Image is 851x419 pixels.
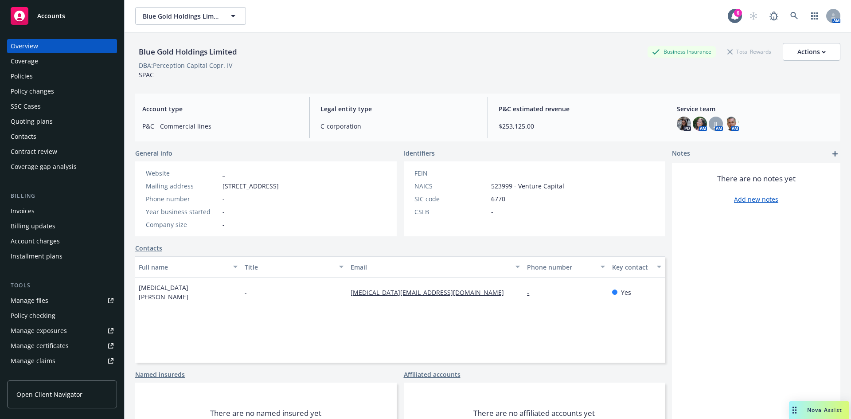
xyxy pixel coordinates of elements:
img: photo [677,117,691,131]
div: Billing [7,192,117,200]
div: Policy changes [11,84,54,98]
a: Contacts [7,129,117,144]
a: Policy checking [7,309,117,323]
div: Drag to move [789,401,800,419]
a: Coverage [7,54,117,68]
a: Quoting plans [7,114,117,129]
a: Policies [7,69,117,83]
span: 6770 [491,194,505,204]
div: CSLB [414,207,488,216]
span: Legal entity type [320,104,477,114]
button: Title [241,256,347,278]
div: Manage exposures [11,324,67,338]
div: Phone number [527,262,595,272]
a: Contract review [7,145,117,159]
div: Email [351,262,510,272]
div: Company size [146,220,219,229]
span: There are no named insured yet [210,408,321,419]
a: - [527,288,536,297]
button: Full name [135,256,241,278]
a: Add new notes [734,195,778,204]
div: NAICS [414,181,488,191]
a: Contacts [135,243,162,253]
a: Policy changes [7,84,117,98]
a: Affiliated accounts [404,370,461,379]
span: There are no affiliated accounts yet [473,408,595,419]
div: Blue Gold Holdings Limited [135,46,241,58]
button: Key contact [609,256,665,278]
a: SSC Cases [7,99,117,114]
span: JJ [714,119,718,129]
a: Account charges [7,234,117,248]
a: Switch app [806,7,824,25]
a: Accounts [7,4,117,28]
div: Manage BORs [11,369,52,383]
div: Title [245,262,334,272]
div: Policy checking [11,309,55,323]
a: Overview [7,39,117,53]
div: Contacts [11,129,36,144]
div: FEIN [414,168,488,178]
div: 6 [734,9,742,17]
span: 523999 - Venture Capital [491,181,564,191]
span: Nova Assist [807,406,842,414]
div: Billing updates [11,219,55,233]
img: photo [693,117,707,131]
span: - [223,207,225,216]
a: Coverage gap analysis [7,160,117,174]
div: Policies [11,69,33,83]
div: Year business started [146,207,219,216]
button: Blue Gold Holdings Limited [135,7,246,25]
span: - [491,168,493,178]
span: Blue Gold Holdings Limited [143,12,219,21]
span: There are no notes yet [717,173,796,184]
span: [MEDICAL_DATA][PERSON_NAME] [139,283,238,302]
a: Manage certificates [7,339,117,353]
a: Search [785,7,803,25]
span: [STREET_ADDRESS] [223,181,279,191]
span: C-corporation [320,121,477,131]
a: Manage claims [7,354,117,368]
span: - [491,207,493,216]
a: add [830,149,840,159]
div: Quoting plans [11,114,53,129]
div: DBA: Perception Capital Copr. IV [139,61,232,70]
a: Manage exposures [7,324,117,338]
div: Business Insurance [648,46,716,57]
div: Contract review [11,145,57,159]
div: Coverage gap analysis [11,160,77,174]
a: Named insureds [135,370,185,379]
div: Tools [7,281,117,290]
div: Mailing address [146,181,219,191]
a: Start snowing [745,7,762,25]
span: - [245,288,247,297]
span: SPAC [139,70,154,79]
a: [MEDICAL_DATA][EMAIL_ADDRESS][DOMAIN_NAME] [351,288,511,297]
div: Actions [797,43,826,60]
div: Coverage [11,54,38,68]
span: Open Client Navigator [16,390,82,399]
button: Nova Assist [789,401,849,419]
div: Phone number [146,194,219,204]
a: Billing updates [7,219,117,233]
a: - [223,169,225,177]
div: Overview [11,39,38,53]
div: SSC Cases [11,99,41,114]
img: photo [725,117,739,131]
a: Invoices [7,204,117,218]
span: P&C estimated revenue [499,104,655,114]
span: - [223,194,225,204]
button: Phone number [523,256,608,278]
span: General info [135,149,172,158]
span: Notes [672,149,690,159]
button: Actions [783,43,840,61]
div: SIC code [414,194,488,204]
div: Website [146,168,219,178]
span: Account type [142,104,299,114]
div: Installment plans [11,249,62,263]
span: Service team [677,104,833,114]
div: Manage files [11,294,48,308]
div: Account charges [11,234,60,248]
div: Invoices [11,204,35,218]
a: Installment plans [7,249,117,263]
